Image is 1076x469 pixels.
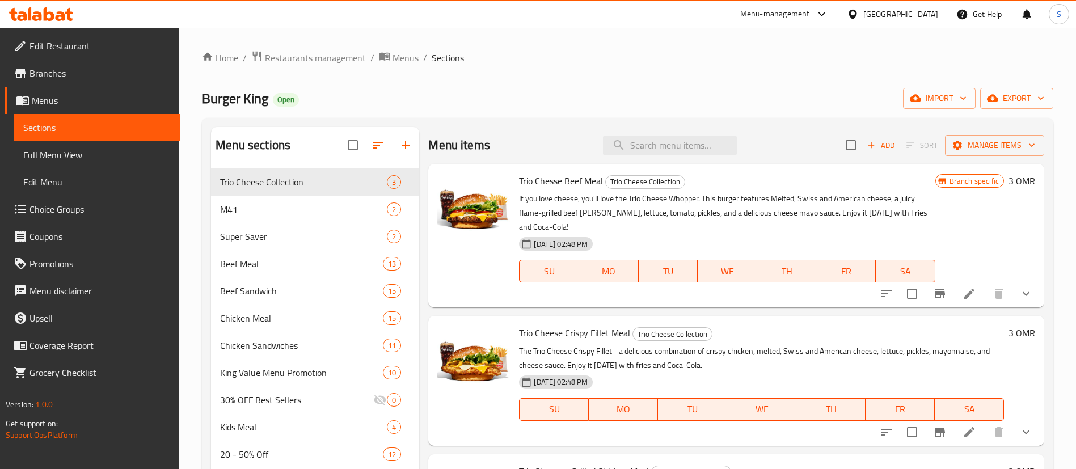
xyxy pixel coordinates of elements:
[519,324,630,341] span: Trio Cheese Crispy Fillet Meal
[387,420,401,434] div: items
[251,50,366,65] a: Restaurants management
[658,398,727,421] button: TU
[5,250,180,277] a: Promotions
[880,263,931,280] span: SA
[211,250,419,277] div: Beef Meal13
[821,263,871,280] span: FR
[5,277,180,305] a: Menu disclaimer
[935,398,1004,421] button: SA
[383,449,400,460] span: 12
[939,401,999,417] span: SA
[387,202,401,216] div: items
[202,86,268,111] span: Burger King
[593,401,653,417] span: MO
[211,277,419,305] div: Beef Sandwich15
[373,393,387,407] svg: Inactive section
[383,339,401,352] div: items
[1012,419,1040,446] button: show more
[873,280,900,307] button: sort-choices
[5,305,180,332] a: Upsell
[432,51,464,65] span: Sections
[211,223,419,250] div: Super Saver2
[945,176,1003,187] span: Branch specific
[202,50,1053,65] nav: breadcrumb
[633,328,712,341] span: Trio Cheese Collection
[211,332,419,359] div: Chicken Sandwiches11
[524,263,575,280] span: SU
[273,93,299,107] div: Open
[220,420,387,434] span: Kids Meal
[866,139,896,152] span: Add
[740,7,810,21] div: Menu-management
[365,132,392,159] span: Sort sections
[211,305,419,332] div: Chicken Meal15
[801,401,861,417] span: TH
[370,51,374,65] li: /
[383,311,401,325] div: items
[216,137,290,154] h2: Menu sections
[1009,325,1035,341] h6: 3 OMR
[863,8,938,20] div: [GEOGRAPHIC_DATA]
[863,137,899,154] span: Add item
[383,286,400,297] span: 15
[839,133,863,157] span: Select section
[980,88,1053,109] button: export
[603,136,737,155] input: search
[220,311,383,325] div: Chicken Meal
[866,398,935,421] button: FR
[870,401,930,417] span: FR
[437,325,510,398] img: Trio Cheese Crispy Fillet Meal
[698,260,757,282] button: WE
[220,447,383,461] span: 20 - 50% Off
[900,420,924,444] span: Select to update
[220,393,373,407] span: 30% OFF Best Sellers
[265,51,366,65] span: Restaurants management
[211,413,419,441] div: Kids Meal4
[23,148,171,162] span: Full Menu View
[963,287,976,301] a: Edit menu item
[727,398,796,421] button: WE
[954,138,1035,153] span: Manage items
[211,196,419,223] div: M412
[519,172,603,189] span: Trio Chesse Beef Meal
[32,94,171,107] span: Menus
[29,66,171,80] span: Branches
[899,137,945,154] span: Select section first
[220,175,387,189] span: Trio Cheese Collection
[643,263,694,280] span: TU
[876,260,935,282] button: SA
[6,428,78,442] a: Support.OpsPlatform
[220,366,383,379] span: King Value Menu Promotion
[220,257,383,271] span: Beef Meal
[605,175,685,189] div: Trio Cheese Collection
[29,257,171,271] span: Promotions
[5,359,180,386] a: Grocery Checklist
[387,422,400,433] span: 4
[211,441,419,468] div: 20 - 50% Off12
[379,50,419,65] a: Menus
[5,60,180,87] a: Branches
[985,280,1012,307] button: delete
[383,313,400,324] span: 15
[220,230,387,243] span: Super Saver
[900,282,924,306] span: Select to update
[29,39,171,53] span: Edit Restaurant
[632,327,712,341] div: Trio Cheese Collection
[519,398,589,421] button: SU
[387,230,401,243] div: items
[863,137,899,154] button: Add
[220,284,383,298] span: Beef Sandwich
[29,230,171,243] span: Coupons
[23,175,171,189] span: Edit Menu
[529,239,592,250] span: [DATE] 02:48 PM
[383,366,401,379] div: items
[639,260,698,282] button: TU
[387,175,401,189] div: items
[589,398,658,421] button: MO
